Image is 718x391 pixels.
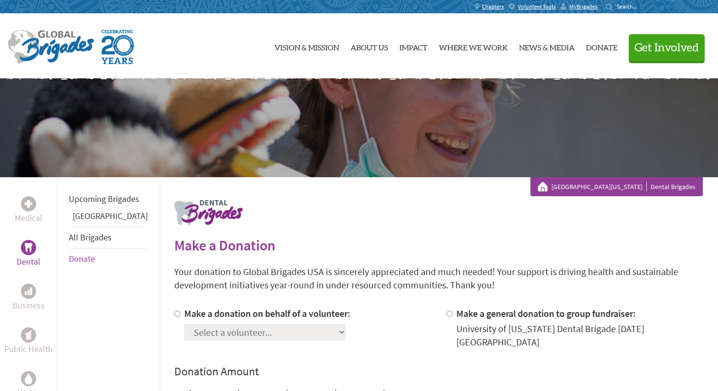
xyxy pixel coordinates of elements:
[69,227,148,248] li: All Brigades
[17,240,40,268] a: DentalDental
[538,182,695,191] div: Dental Brigades
[482,3,504,10] span: Chapters
[551,182,647,191] a: [GEOGRAPHIC_DATA][US_STATE]
[21,240,36,255] div: Dental
[184,307,350,319] label: Make a donation on behalf of a volunteer:
[25,287,32,295] img: Business
[350,21,388,71] a: About Us
[174,200,243,225] img: logo-dental.png
[21,196,36,211] div: Medical
[629,34,705,61] button: Get Involved
[174,237,703,254] h2: Make a Donation
[456,307,636,319] label: Make a general donation to group fundraiser:
[586,21,617,71] a: Donate
[174,364,703,379] h4: Donation Amount
[4,327,53,356] a: Public HealthPublic Health
[69,189,148,210] li: Upcoming Brigades
[569,3,597,10] span: MyBrigades
[634,42,699,54] span: Get Involved
[8,30,94,64] img: Global Brigades Logo
[439,21,508,71] a: Where We Work
[69,232,112,243] a: All Brigades
[399,21,427,71] a: Impact
[15,211,42,225] p: Medical
[25,243,32,252] img: Dental
[12,284,45,312] a: BusinessBusiness
[25,200,32,208] img: Medical
[12,299,45,312] p: Business
[617,3,644,10] input: Search...
[15,196,42,225] a: MedicalMedical
[69,253,95,264] a: Donate
[21,371,36,386] div: Water
[21,327,36,343] div: Public Health
[73,210,148,221] a: [GEOGRAPHIC_DATA]
[174,265,703,292] p: Your donation to Global Brigades USA is sincerely appreciated and much needed! Your support is dr...
[274,21,339,71] a: Vision & Mission
[456,322,703,349] div: University of [US_STATE] Dental Brigade [DATE] [GEOGRAPHIC_DATA]
[25,330,32,340] img: Public Health
[21,284,36,299] div: Business
[518,3,556,10] span: Volunteer Tools
[4,343,53,356] p: Public Health
[17,255,40,268] p: Dental
[102,30,134,64] img: Global Brigades Celebrating 20 Years
[69,210,148,227] li: Guatemala
[69,193,139,204] a: Upcoming Brigades
[69,248,148,269] li: Donate
[25,373,32,384] img: Water
[519,21,575,71] a: News & Media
